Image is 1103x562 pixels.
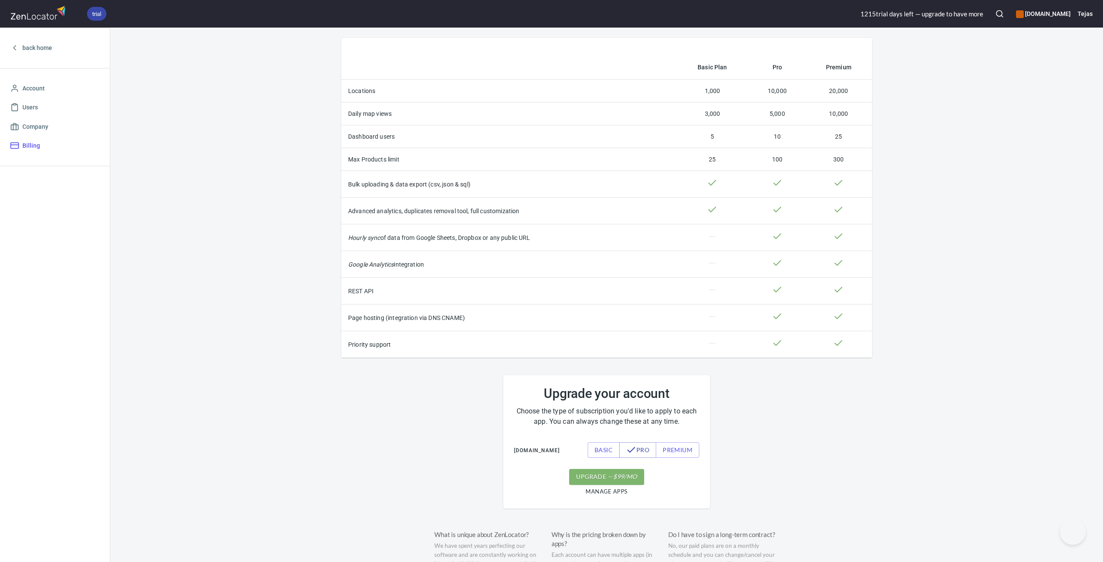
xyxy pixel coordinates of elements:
[749,55,805,80] th: Pro
[7,117,103,137] a: Company
[749,125,805,148] td: 10
[626,445,649,456] span: pro
[805,80,872,102] td: 20,000
[22,121,48,132] span: Company
[1016,10,1024,18] button: color-CE600E
[613,472,637,482] em: $ 99 /mo
[805,55,872,80] th: Premium
[341,171,676,198] th: Bulk uploading & data export (csv, json & sql)
[1078,9,1093,19] h6: Tejas
[87,7,106,21] div: trial
[1078,4,1093,23] button: Tejas
[341,80,676,102] th: Locations
[668,530,779,539] h3: Do I have to sign a long-term contract?
[860,9,983,19] div: 1215 trial day s left — upgrade to have more
[676,55,749,80] th: Basic Plan
[7,79,103,98] a: Account
[10,3,68,22] img: zenlocator
[341,331,676,358] th: Priority support
[348,234,380,241] em: Hourly sync
[676,125,749,148] td: 5
[583,485,629,498] button: manage apps
[1060,519,1086,545] iframe: Help Scout Beacon - Open
[749,148,805,171] td: 100
[551,530,662,548] h3: Why is the pricing broken down by apps?
[87,9,106,19] span: trial
[22,102,38,113] span: Users
[341,304,676,331] th: Page hosting (integration via DNS CNAME)
[676,102,749,125] td: 3,000
[341,102,676,125] th: Daily map views
[341,148,676,171] th: Max Products limit
[341,55,872,358] table: simple table
[749,102,805,125] td: 5,000
[663,445,692,456] span: premium
[341,125,676,148] th: Dashboard users
[341,224,676,251] th: of data from Google Sheets, Dropbox or any public URL
[514,386,699,401] h2: Upgrade your account
[514,444,560,458] span: [DOMAIN_NAME]
[569,469,644,485] button: upgrade —$99/mo
[676,148,749,171] td: 25
[22,43,52,53] span: back home
[805,125,872,148] td: 25
[1016,9,1071,19] h6: [DOMAIN_NAME]
[656,442,699,458] button: premium
[341,198,676,224] th: Advanced analytics, duplicates removal tool, full customization
[341,251,676,278] th: integration
[22,83,45,94] span: Account
[805,148,872,171] td: 300
[341,278,676,304] th: REST API
[586,487,627,497] span: manage apps
[348,261,394,268] em: Google Analytics
[514,406,699,427] p: Choose the type of subscription you'd like to apply to each app. You can always change these at a...
[676,80,749,102] td: 1,000
[588,442,620,458] button: basic
[7,136,103,155] a: Billing
[805,102,872,125] td: 10,000
[576,472,637,482] span: upgrade —
[1016,4,1071,23] div: Manage your apps
[619,442,656,458] button: pro
[588,442,699,458] div: outlined secondary button group
[7,98,103,117] a: Users
[595,445,613,456] span: basic
[22,140,40,151] span: Billing
[749,80,805,102] td: 10,000
[434,530,545,539] h3: What is unique about ZenLocator?
[7,38,103,58] a: back home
